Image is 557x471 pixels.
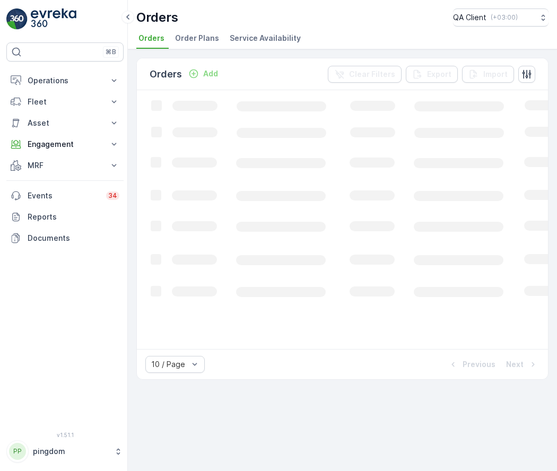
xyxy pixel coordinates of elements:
[28,75,102,86] p: Operations
[453,8,549,27] button: QA Client(+03:00)
[463,359,495,370] p: Previous
[28,233,119,243] p: Documents
[106,48,116,56] p: ⌘B
[483,69,508,80] p: Import
[28,190,100,201] p: Events
[6,155,124,176] button: MRF
[6,185,124,206] a: Events34
[6,112,124,134] button: Asset
[230,33,301,43] span: Service Availability
[6,206,124,228] a: Reports
[28,212,119,222] p: Reports
[28,118,102,128] p: Asset
[6,8,28,30] img: logo
[453,12,486,23] p: QA Client
[506,359,524,370] p: Next
[28,97,102,107] p: Fleet
[6,440,124,463] button: PPpingdom
[406,66,458,83] button: Export
[6,70,124,91] button: Operations
[6,432,124,438] span: v 1.51.1
[328,66,402,83] button: Clear Filters
[31,8,76,30] img: logo_light-DOdMpM7g.png
[184,67,222,80] button: Add
[349,69,395,80] p: Clear Filters
[505,358,539,371] button: Next
[33,446,109,457] p: pingdom
[6,134,124,155] button: Engagement
[28,139,102,150] p: Engagement
[9,443,26,460] div: PP
[462,66,514,83] button: Import
[203,68,218,79] p: Add
[491,13,518,22] p: ( +03:00 )
[6,228,124,249] a: Documents
[108,191,117,200] p: 34
[150,67,182,82] p: Orders
[6,91,124,112] button: Fleet
[28,160,102,171] p: MRF
[175,33,219,43] span: Order Plans
[427,69,451,80] p: Export
[138,33,164,43] span: Orders
[447,358,497,371] button: Previous
[136,9,178,26] p: Orders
